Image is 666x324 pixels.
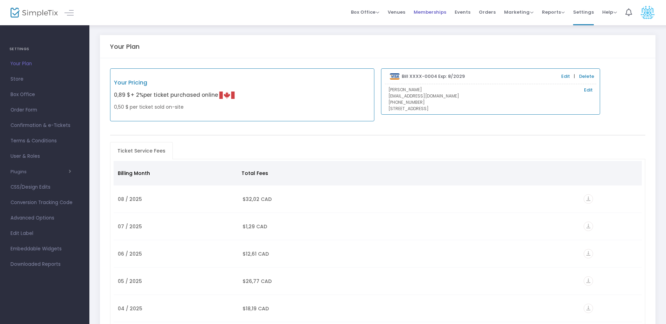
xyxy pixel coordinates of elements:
span: Edit Label [11,229,79,238]
span: CSS/Design Edits [11,183,79,192]
p: 0,50 $ per ticket sold on-site [114,103,242,111]
p: 0,89 $ per ticket purchased online [114,87,242,103]
p: Your Pricing [114,79,242,87]
th: Billing Month [114,161,238,185]
b: Bill XXXX-0004 Exp: 8/2029 [402,73,465,80]
th: Total Fees [237,161,350,185]
i: vertical_align_bottom [584,276,593,286]
span: $12,61 CAD [243,250,269,257]
p: [STREET_ADDRESS] [388,106,593,112]
p: [EMAIL_ADDRESS][DOMAIN_NAME] [388,93,593,99]
span: Venues [388,3,405,21]
span: + 2% [130,91,143,99]
span: Memberships [414,3,446,21]
span: Order Form [11,106,79,115]
span: Store [11,75,79,84]
a: Edit [561,73,570,80]
span: Events [455,3,470,21]
a: Edit [584,87,593,94]
span: Help [602,9,617,15]
span: 04 / 2025 [118,305,142,312]
span: Ticket Service Fees [113,145,170,156]
h4: SETTINGS [9,42,80,56]
img: Canadian Flag [219,87,235,103]
span: Advanced Options [11,214,79,223]
a: vertical_align_bottom [584,196,593,203]
span: $1,29 CAD [243,223,267,230]
a: vertical_align_bottom [584,224,593,231]
a: vertical_align_bottom [584,306,593,313]
a: vertical_align_bottom [584,251,593,258]
i: vertical_align_bottom [584,249,593,258]
h5: Your Plan [110,43,140,50]
span: Orders [479,3,496,21]
i: vertical_align_bottom [584,194,593,204]
span: Embeddable Widgets [11,244,79,254]
span: 07 / 2025 [118,223,142,230]
span: Box Office [351,9,379,15]
span: User & Roles [11,152,79,161]
span: 08 / 2025 [118,196,142,203]
span: Terms & Conditions [11,136,79,146]
span: $32,02 CAD [243,196,272,203]
span: $26,77 CAD [243,278,272,285]
span: Downloaded Reports [11,260,79,269]
span: Your Plan [11,59,79,68]
span: Reports [542,9,565,15]
i: vertical_align_bottom [584,222,593,231]
a: Delete [579,73,594,80]
span: 05 / 2025 [118,278,142,285]
img: visa.png [390,73,400,80]
span: Conversion Tracking Code [11,198,79,207]
span: Marketing [504,9,534,15]
button: Plugins [11,169,71,175]
span: 06 / 2025 [118,250,142,257]
p: [PERSON_NAME] [388,87,593,93]
i: vertical_align_bottom [584,304,593,313]
p: [PHONE_NUMBER] [388,99,593,106]
span: Box Office [11,90,79,99]
a: vertical_align_bottom [584,278,593,285]
span: $18,19 CAD [243,305,269,312]
span: Confirmation & e-Tickets [11,121,79,130]
span: | [572,73,577,80]
span: Settings [573,3,594,21]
